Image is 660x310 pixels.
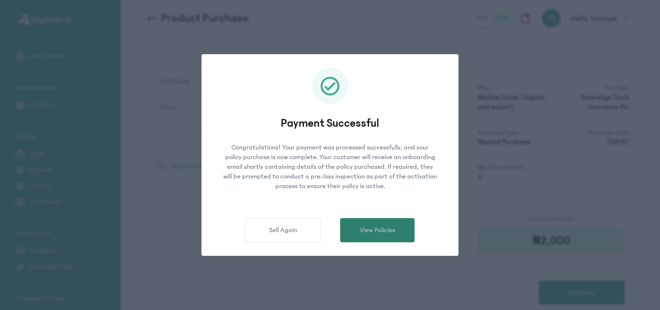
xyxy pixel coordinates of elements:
[215,116,445,131] p: Payment Successful
[215,143,445,191] p: Congratulations! Your payment was processed successfully, and your policy purchase is now complet...
[340,218,415,242] button: View Policies
[360,225,395,236] span: View Policies
[245,218,321,242] button: Sell Again
[269,225,297,236] span: Sell Again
